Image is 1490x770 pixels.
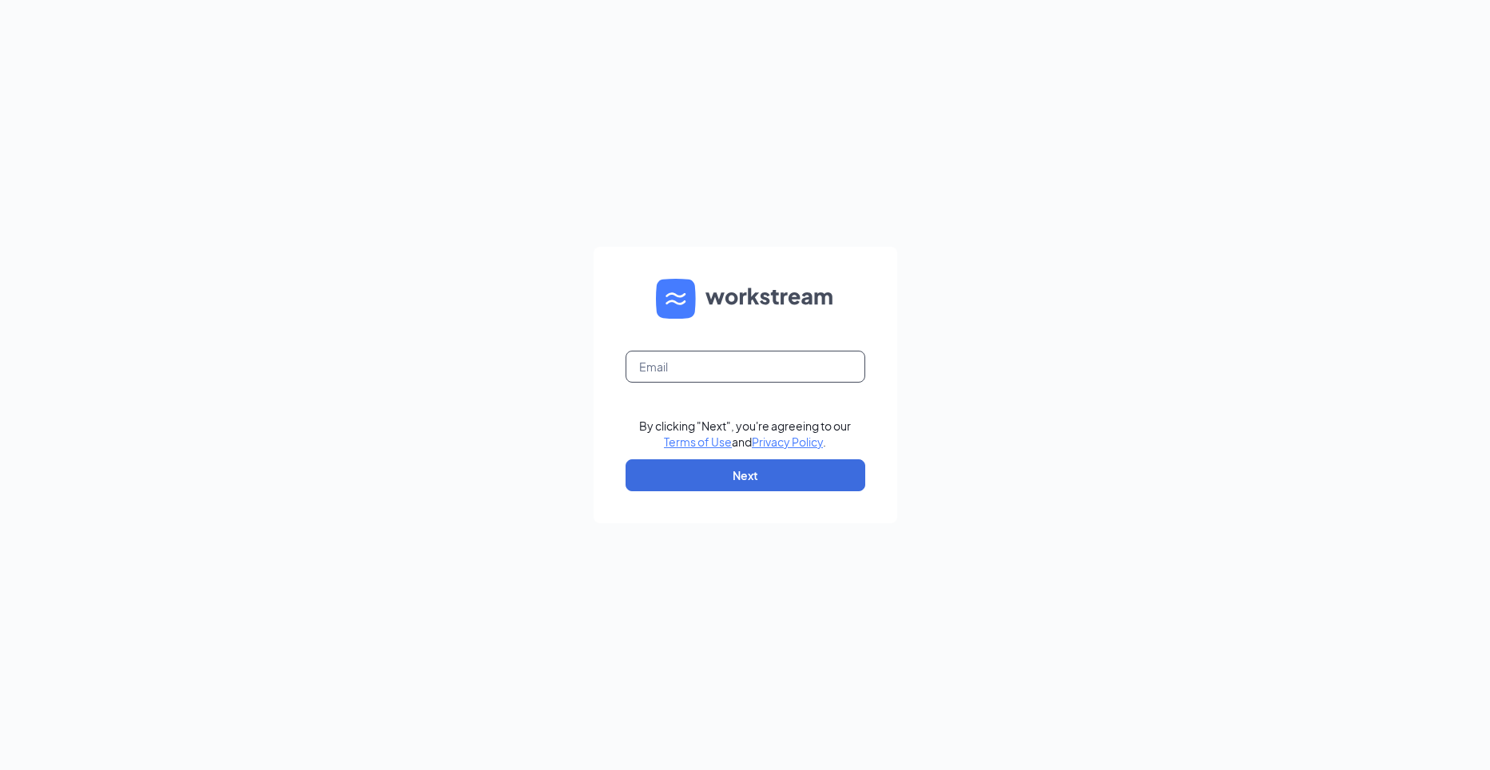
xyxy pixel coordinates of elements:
img: WS logo and Workstream text [656,279,835,319]
a: Privacy Policy [752,435,823,449]
a: Terms of Use [664,435,732,449]
button: Next [626,459,865,491]
div: By clicking "Next", you're agreeing to our and . [639,418,851,450]
input: Email [626,351,865,383]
